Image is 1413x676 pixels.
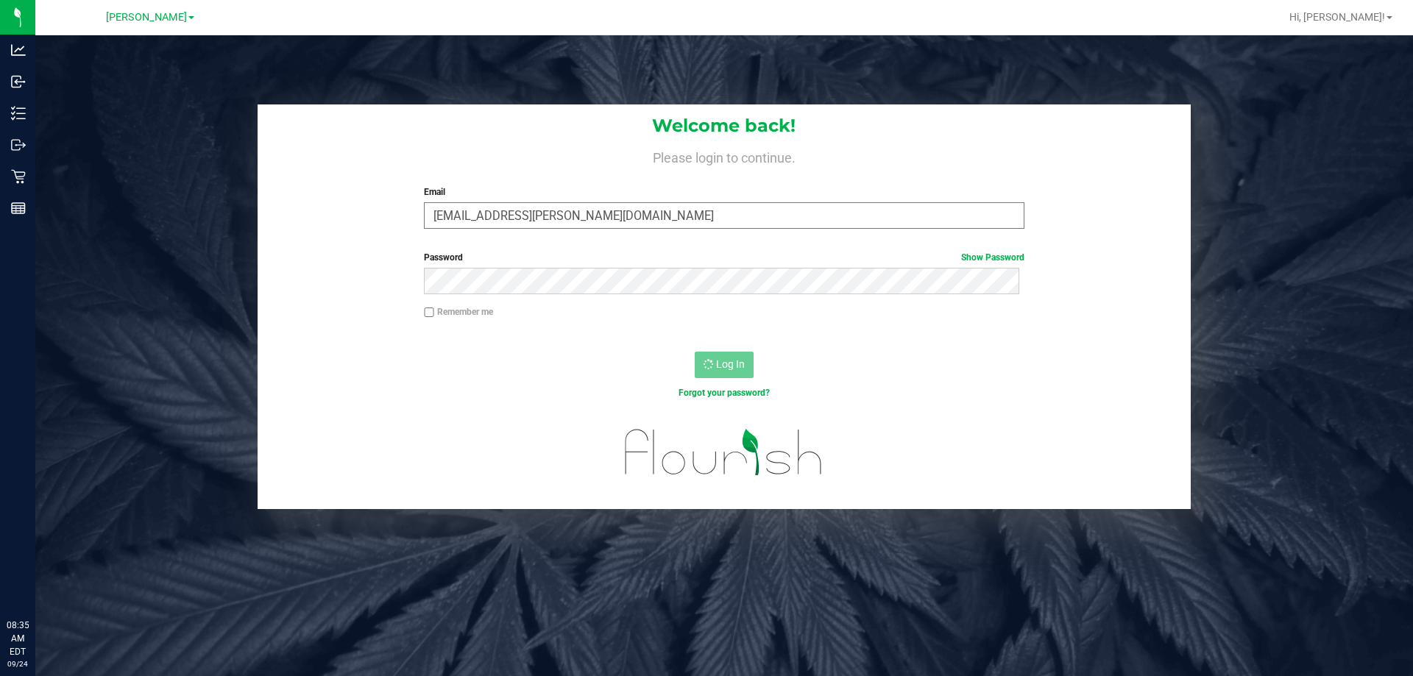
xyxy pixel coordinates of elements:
[258,147,1191,165] h4: Please login to continue.
[695,352,754,378] button: Log In
[258,116,1191,135] h1: Welcome back!
[7,619,29,658] p: 08:35 AM EDT
[961,252,1024,263] a: Show Password
[11,169,26,184] inline-svg: Retail
[424,305,493,319] label: Remember me
[11,106,26,121] inline-svg: Inventory
[424,252,463,263] span: Password
[11,138,26,152] inline-svg: Outbound
[11,43,26,57] inline-svg: Analytics
[11,74,26,89] inline-svg: Inbound
[607,415,840,490] img: flourish_logo.svg
[424,307,434,318] input: Remember me
[106,11,187,24] span: [PERSON_NAME]
[7,658,29,669] p: 09/24
[679,388,770,398] a: Forgot your password?
[424,185,1024,199] label: Email
[1289,11,1385,23] span: Hi, [PERSON_NAME]!
[716,358,745,370] span: Log In
[11,201,26,216] inline-svg: Reports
